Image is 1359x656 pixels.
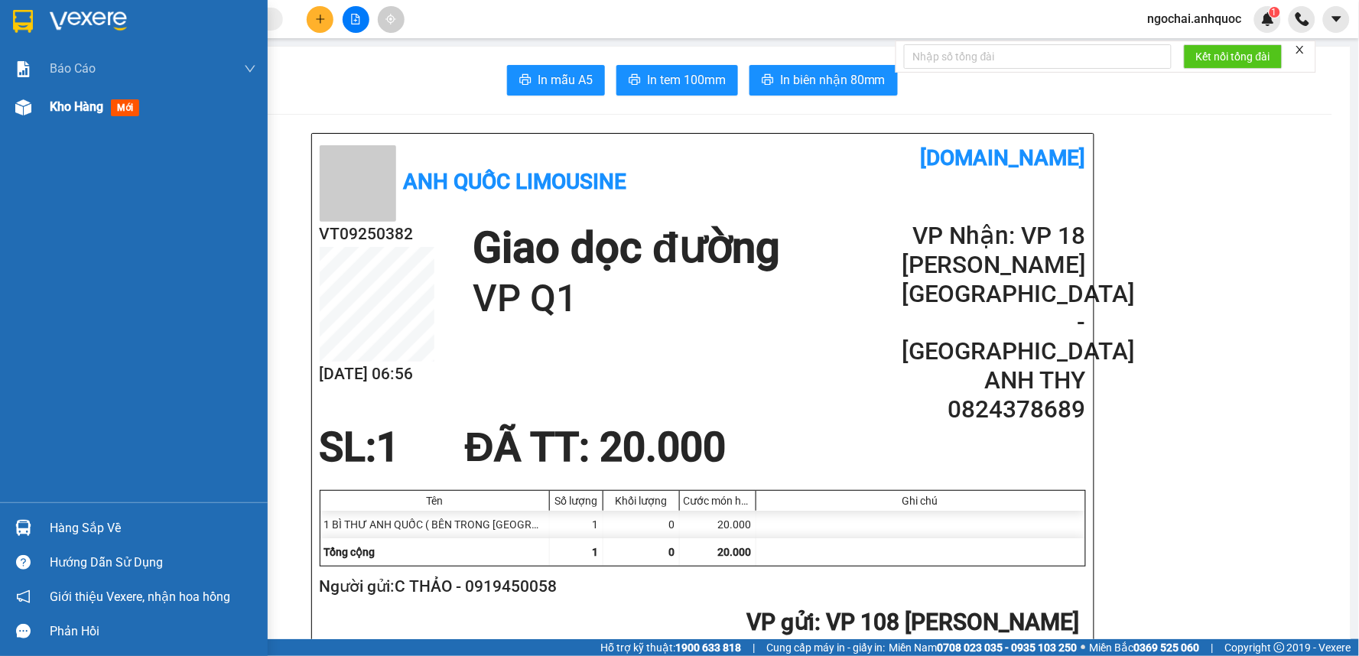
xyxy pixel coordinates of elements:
div: Phản hồi [50,620,256,643]
h2: Người gửi: C THẢO - 0919450058 [320,574,1080,599]
div: Số lượng [554,495,599,507]
input: Nhập số tổng đài [904,44,1172,69]
span: 20.000 [718,546,752,558]
span: ngochai.anhquoc [1136,9,1254,28]
span: caret-down [1330,12,1344,26]
span: In mẫu A5 [538,70,593,89]
span: ⚪️ [1081,645,1086,651]
span: question-circle [16,555,31,570]
div: 0919450058 [13,68,135,89]
span: Miền Bắc [1090,639,1200,656]
span: mới [111,99,139,116]
div: VP 18 [PERSON_NAME][GEOGRAPHIC_DATA] - [GEOGRAPHIC_DATA] [146,13,301,105]
div: Ghi chú [760,495,1081,507]
button: Kết nối tổng đài [1184,44,1283,69]
button: printerIn biên nhận 80mm [749,65,898,96]
span: Gửi: [13,15,37,31]
span: copyright [1274,642,1285,653]
div: Tên [324,495,545,507]
span: Miền Nam [889,639,1078,656]
div: Khối lượng [607,495,675,507]
strong: 0708 023 035 - 0935 103 250 [938,641,1078,654]
div: Hướng dẫn sử dụng [50,551,256,574]
span: message [16,624,31,638]
span: SL: [320,424,377,471]
span: Nhận: [146,15,183,31]
button: printerIn tem 100mm [616,65,738,96]
span: In tem 100mm [647,70,726,89]
button: printerIn mẫu A5 [507,65,605,96]
span: Báo cáo [50,59,96,78]
span: notification [16,589,31,604]
img: phone-icon [1296,12,1309,26]
b: Anh Quốc Limousine [404,169,627,194]
span: printer [629,73,641,88]
span: Kho hàng [50,99,103,114]
span: Hỗ trợ kỹ thuật: [600,639,741,656]
sup: 1 [1270,7,1280,18]
div: Hàng sắp về [50,517,256,540]
b: [DOMAIN_NAME] [921,145,1086,170]
span: 1 [377,424,400,471]
div: 20.000 [680,511,756,538]
div: Cước món hàng [684,495,752,507]
button: plus [307,6,333,33]
span: 1 [1272,7,1277,18]
span: | [753,639,755,656]
img: warehouse-icon [15,99,31,115]
span: Cung cấp máy in - giấy in: [766,639,886,656]
h1: Giao dọc đường [473,222,780,274]
img: logo-vxr [13,10,33,33]
div: ANH THY [146,105,301,123]
img: solution-icon [15,61,31,77]
span: ĐÃ TT : 20.000 [465,424,726,471]
strong: 0369 525 060 [1134,641,1200,654]
span: aim [385,14,396,24]
h2: [DATE] 06:56 [320,362,434,387]
div: VP 108 [PERSON_NAME] [13,13,135,50]
span: 0 [669,546,675,558]
span: Tổng cộng [324,546,376,558]
h2: VP Nhận: VP 18 [PERSON_NAME][GEOGRAPHIC_DATA] - [GEOGRAPHIC_DATA] [902,222,1085,366]
span: down [244,63,256,75]
span: printer [762,73,774,88]
span: In biên nhận 80mm [780,70,886,89]
span: | [1211,639,1214,656]
button: caret-down [1323,6,1350,33]
span: Giới thiệu Vexere, nhận hoa hồng [50,587,230,606]
h2: : VP 108 [PERSON_NAME] [320,607,1080,638]
h2: 0824378689 [902,395,1085,424]
div: 1 BÌ THƯ ANH QUỐC ( BÊN TRONG [GEOGRAPHIC_DATA]) (Khác) [320,511,550,538]
button: file-add [343,6,369,33]
div: 0 [603,511,680,538]
div: 1 [550,511,603,538]
span: 1 [593,546,599,558]
h1: VP Q1 [473,274,780,323]
img: warehouse-icon [15,520,31,536]
h2: VT09250382 [320,222,434,247]
h2: ANH THY [902,366,1085,395]
div: C THẢO [13,50,135,68]
span: close [1295,44,1305,55]
span: VP gửi [747,609,815,635]
strong: 1900 633 818 [675,641,741,654]
button: aim [378,6,405,33]
span: printer [519,73,532,88]
span: Kết nối tổng đài [1196,48,1270,65]
span: file-add [350,14,361,24]
img: icon-new-feature [1261,12,1275,26]
span: plus [315,14,326,24]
